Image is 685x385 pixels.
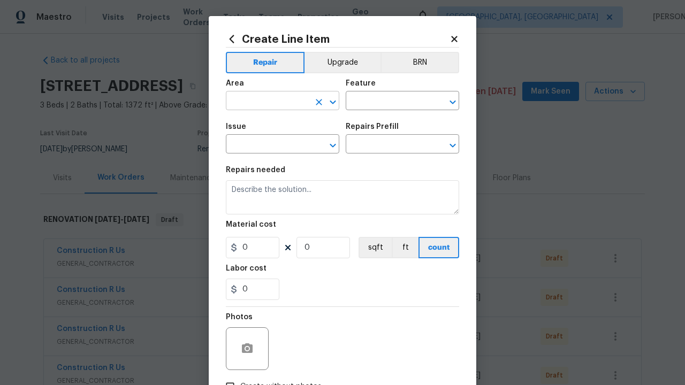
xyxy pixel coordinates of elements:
h2: Create Line Item [226,33,450,45]
h5: Repairs Prefill [346,123,399,130]
button: Open [325,138,340,153]
button: Clear [311,95,326,110]
button: Repair [226,52,305,73]
h5: Issue [226,123,246,130]
button: count [418,237,459,258]
h5: Photos [226,313,253,321]
h5: Feature [346,80,376,87]
button: ft [392,237,418,258]
button: Upgrade [305,52,381,73]
button: Open [325,95,340,110]
button: sqft [359,237,392,258]
button: Open [445,95,460,110]
button: Open [445,138,460,153]
h5: Material cost [226,221,276,228]
h5: Area [226,80,244,87]
h5: Repairs needed [226,166,285,174]
button: BRN [380,52,459,73]
h5: Labor cost [226,265,267,272]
